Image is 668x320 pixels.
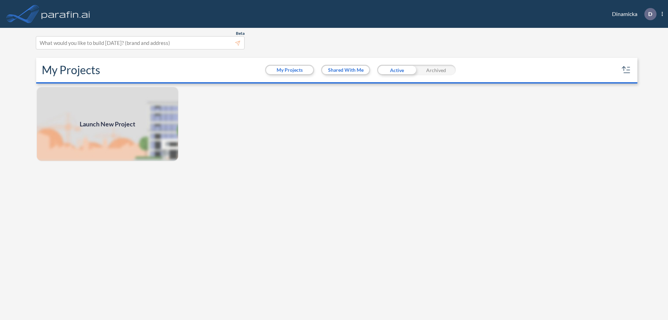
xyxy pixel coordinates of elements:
[266,66,313,74] button: My Projects
[377,65,416,75] div: Active
[36,86,179,162] img: add
[621,64,632,76] button: sort
[602,8,663,20] div: Dinamicka
[42,63,100,77] h2: My Projects
[236,31,245,36] span: Beta
[36,86,179,162] a: Launch New Project
[416,65,456,75] div: Archived
[40,7,92,21] img: logo
[322,66,369,74] button: Shared With Me
[80,119,135,129] span: Launch New Project
[648,11,652,17] p: D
